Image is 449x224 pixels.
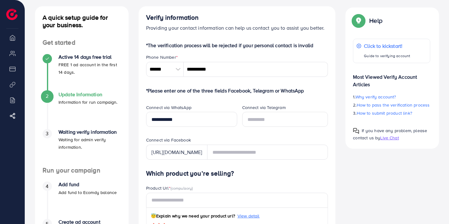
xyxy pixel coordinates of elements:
[353,127,427,141] span: If you have any problem, please contact us by
[237,213,260,219] span: View detail
[353,93,430,101] p: 1.
[353,128,359,134] img: Popup guide
[242,104,286,111] label: Connect via Telegram
[146,170,328,177] h4: Which product you’re selling?
[146,104,191,111] label: Connect via WhatsApp
[59,54,121,60] h4: Active 14 days free trial
[146,14,328,22] h4: Verify information
[380,135,399,141] span: Live Chat
[146,54,178,60] label: Phone Number
[151,213,156,219] span: 😇
[59,136,121,151] p: Waiting for admin verify information.
[353,101,430,109] p: 2.
[364,42,410,50] p: Click to kickstart!
[146,24,328,32] p: Providing your contact information can help us contact you to assist you better.
[35,167,129,174] h4: Run your campaign
[6,9,18,20] img: logo
[353,68,430,88] p: Most Viewed Verify Account Articles
[59,61,121,76] p: FREE 1 ad account in the first 14 days.
[146,137,191,143] label: Connect via Facebook
[151,213,235,219] span: Explain why we need your product url?
[369,17,382,24] p: Help
[46,92,48,100] span: 2
[35,14,129,29] h4: A quick setup guide for your business.
[353,109,430,117] p: 3.
[59,129,121,135] h4: Waiting verify information
[35,129,129,167] li: Waiting verify information
[46,130,48,137] span: 3
[59,189,117,196] p: Add fund to Ecomdy balance
[35,92,129,129] li: Update Information
[146,185,193,191] label: Product Url
[364,52,410,60] p: Guide to verifying account
[357,110,412,116] span: How to submit product link?
[35,182,129,219] li: Add fund
[171,185,193,191] span: (compulsory)
[422,196,444,219] iframe: Chat
[59,92,118,97] h4: Update Information
[357,102,430,108] span: How to pass the verification process
[146,87,328,94] p: *Please enter one of the three fields Facebook, Telegram or WhatsApp
[355,94,396,100] span: Why verify account?
[46,183,48,190] span: 4
[146,145,207,160] div: [URL][DOMAIN_NAME]
[146,42,328,49] p: *The verification process will be rejected if your personal contact is invalid
[35,39,129,47] h4: Get started
[59,98,118,106] p: Information for run campaign.
[353,15,364,26] img: Popup guide
[35,54,129,92] li: Active 14 days free trial
[59,182,117,187] h4: Add fund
